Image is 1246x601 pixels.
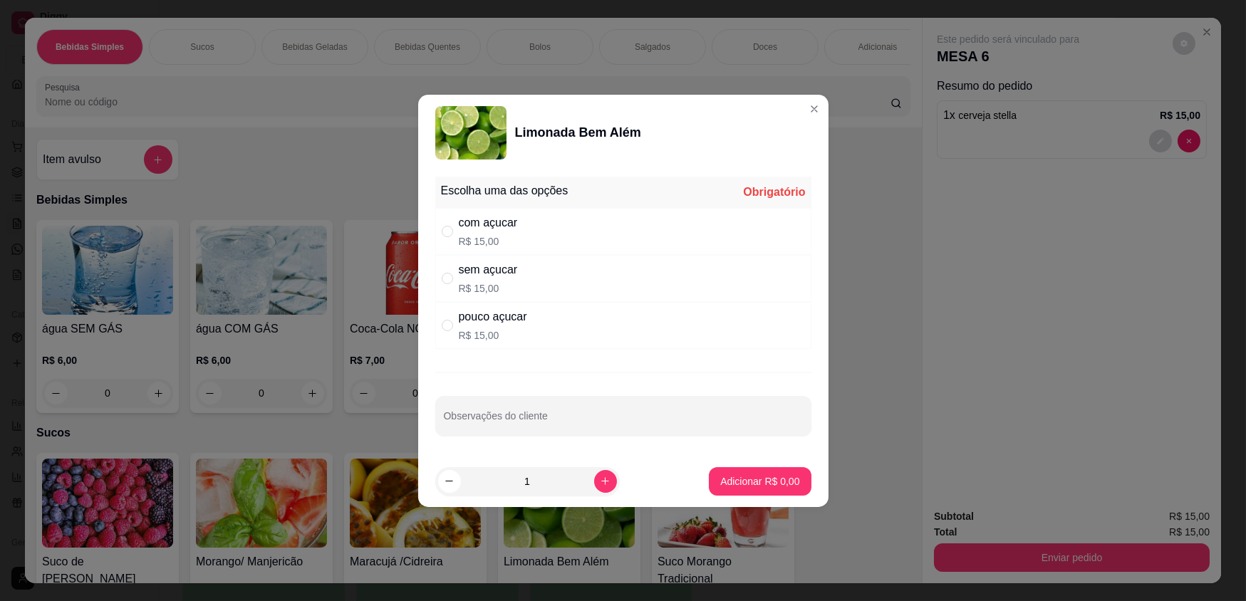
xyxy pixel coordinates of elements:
[459,214,518,231] div: com açucar
[594,470,617,493] button: increase-product-quantity
[459,234,518,249] p: R$ 15,00
[435,106,507,160] img: product-image
[803,98,826,120] button: Close
[743,184,805,201] div: Obrigatório
[444,414,803,429] input: Observações do cliente
[709,467,811,496] button: Adicionar R$ 0,00
[459,308,527,325] div: pouco açucar
[515,122,641,142] div: Limonada Bem Além
[441,182,569,199] div: Escolha uma das opções
[459,328,527,343] p: R$ 15,00
[438,470,461,493] button: decrease-product-quantity
[720,474,799,488] p: Adicionar R$ 0,00
[459,281,518,296] p: R$ 15,00
[459,261,518,278] div: sem açucar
